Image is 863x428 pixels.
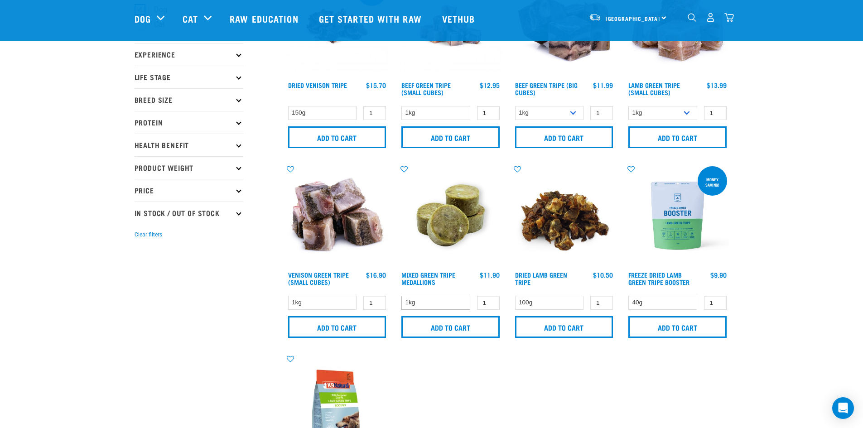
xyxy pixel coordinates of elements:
[401,316,500,338] input: Add to cart
[477,296,500,310] input: 1
[480,82,500,89] div: $12.95
[135,156,243,179] p: Product Weight
[401,83,451,94] a: Beef Green Tripe (Small Cubes)
[288,316,386,338] input: Add to cart
[590,106,613,120] input: 1
[698,173,727,192] div: Money saving!
[480,271,500,279] div: $11.90
[590,296,613,310] input: 1
[135,66,243,88] p: Life Stage
[628,83,680,94] a: Lamb Green Tripe (Small Cubes)
[135,231,162,239] button: Clear filters
[288,83,347,87] a: Dried Venison Tripe
[513,164,616,267] img: Pile Of Dried Lamb Tripe For Pets
[366,82,386,89] div: $15.70
[515,273,567,284] a: Dried Lamb Green Tripe
[589,13,601,21] img: van-moving.png
[135,202,243,224] p: In Stock / Out Of Stock
[401,273,455,284] a: Mixed Green Tripe Medallions
[628,273,689,284] a: Freeze Dried Lamb Green Tripe Booster
[515,83,578,94] a: Beef Green Tripe (Big Cubes)
[707,82,727,89] div: $13.99
[832,397,854,419] div: Open Intercom Messenger
[135,134,243,156] p: Health Benefit
[288,126,386,148] input: Add to cart
[515,316,613,338] input: Add to cart
[135,43,243,66] p: Experience
[135,88,243,111] p: Breed Size
[221,0,309,37] a: Raw Education
[135,179,243,202] p: Price
[363,296,386,310] input: 1
[628,316,727,338] input: Add to cart
[433,0,487,37] a: Vethub
[135,12,151,25] a: Dog
[593,82,613,89] div: $11.99
[688,13,696,22] img: home-icon-1@2x.png
[626,164,729,267] img: Freeze Dried Lamb Green Tripe
[366,271,386,279] div: $16.90
[706,13,715,22] img: user.png
[710,271,727,279] div: $9.90
[515,126,613,148] input: Add to cart
[135,111,243,134] p: Protein
[606,17,661,20] span: [GEOGRAPHIC_DATA]
[183,12,198,25] a: Cat
[477,106,500,120] input: 1
[401,126,500,148] input: Add to cart
[628,126,727,148] input: Add to cart
[288,273,349,284] a: Venison Green Tripe (Small Cubes)
[704,106,727,120] input: 1
[310,0,433,37] a: Get started with Raw
[363,106,386,120] input: 1
[593,271,613,279] div: $10.50
[399,164,502,267] img: Mixed Green Tripe
[704,296,727,310] input: 1
[724,13,734,22] img: home-icon@2x.png
[286,164,389,267] img: 1079 Green Tripe Venison 01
